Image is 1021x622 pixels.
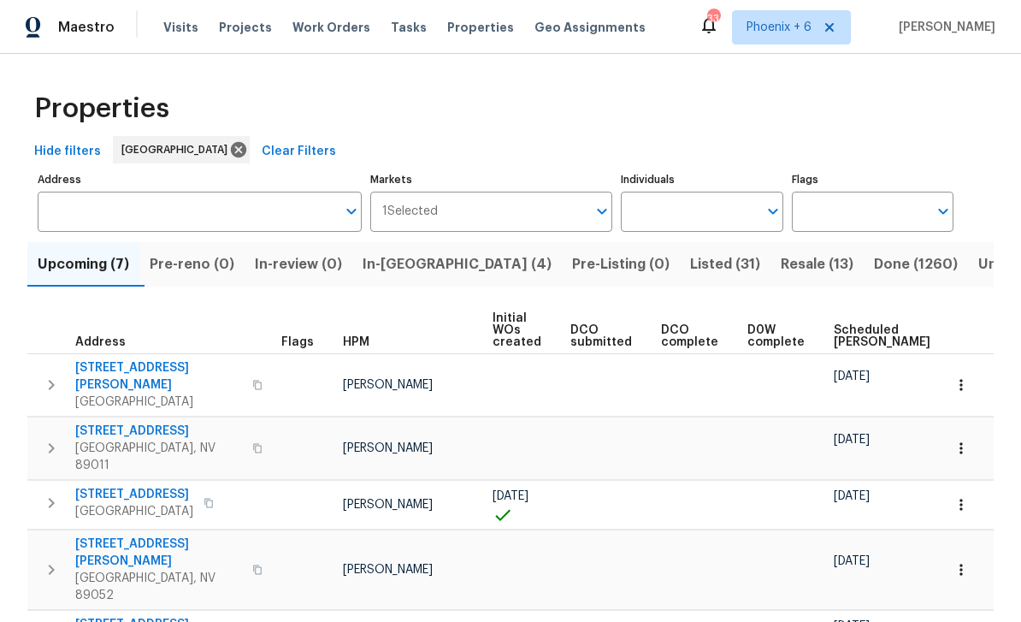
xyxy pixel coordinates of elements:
button: Clear Filters [255,136,343,168]
span: Work Orders [292,19,370,36]
label: Individuals [621,175,782,185]
span: Visits [163,19,198,36]
span: Geo Assignments [534,19,646,36]
span: Properties [447,19,514,36]
span: Maestro [58,19,115,36]
span: [PERSON_NAME] [892,19,995,36]
span: DCO complete [661,324,718,348]
span: Phoenix + 6 [747,19,811,36]
span: HPM [343,336,369,348]
span: Upcoming (7) [38,252,129,276]
span: Scheduled [PERSON_NAME] [834,324,930,348]
label: Address [38,175,362,185]
div: [GEOGRAPHIC_DATA] [113,136,250,163]
button: Open [761,199,785,223]
span: Clear Filters [262,141,336,163]
span: DCO submitted [570,324,632,348]
label: Markets [370,175,613,185]
button: Open [339,199,363,223]
span: Listed (31) [690,252,760,276]
span: [GEOGRAPHIC_DATA] [75,394,242,411]
button: Hide filters [27,136,108,168]
span: Projects [219,19,272,36]
span: Initial WOs created [493,312,541,348]
span: [GEOGRAPHIC_DATA] [121,141,234,158]
span: Pre-Listing (0) [572,252,670,276]
span: [DATE] [834,434,870,446]
span: [STREET_ADDRESS] [75,486,193,503]
span: [DATE] [493,490,528,502]
span: [PERSON_NAME] [343,499,433,511]
span: Tasks [391,21,427,33]
span: [DATE] [834,490,870,502]
span: [PERSON_NAME] [343,564,433,576]
label: Flags [792,175,953,185]
span: Done (1260) [874,252,958,276]
span: [PERSON_NAME] [343,379,433,391]
span: 1 Selected [382,204,438,219]
span: [STREET_ADDRESS] [75,423,242,440]
span: [DATE] [834,555,870,567]
span: [GEOGRAPHIC_DATA], NV 89052 [75,570,242,604]
span: [STREET_ADDRESS][PERSON_NAME] [75,536,242,570]
span: In-[GEOGRAPHIC_DATA] (4) [363,252,552,276]
span: Pre-reno (0) [150,252,234,276]
div: 33 [707,10,719,27]
span: [DATE] [834,370,870,382]
span: D0W complete [747,324,805,348]
span: [PERSON_NAME] [343,442,433,454]
button: Open [931,199,955,223]
span: Properties [34,100,169,117]
span: Resale (13) [781,252,853,276]
span: In-review (0) [255,252,342,276]
span: [STREET_ADDRESS][PERSON_NAME] [75,359,242,394]
span: Address [75,336,126,348]
span: Hide filters [34,141,101,163]
button: Open [590,199,614,223]
span: [GEOGRAPHIC_DATA], NV 89011 [75,440,242,474]
span: Flags [281,336,314,348]
span: [GEOGRAPHIC_DATA] [75,503,193,520]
